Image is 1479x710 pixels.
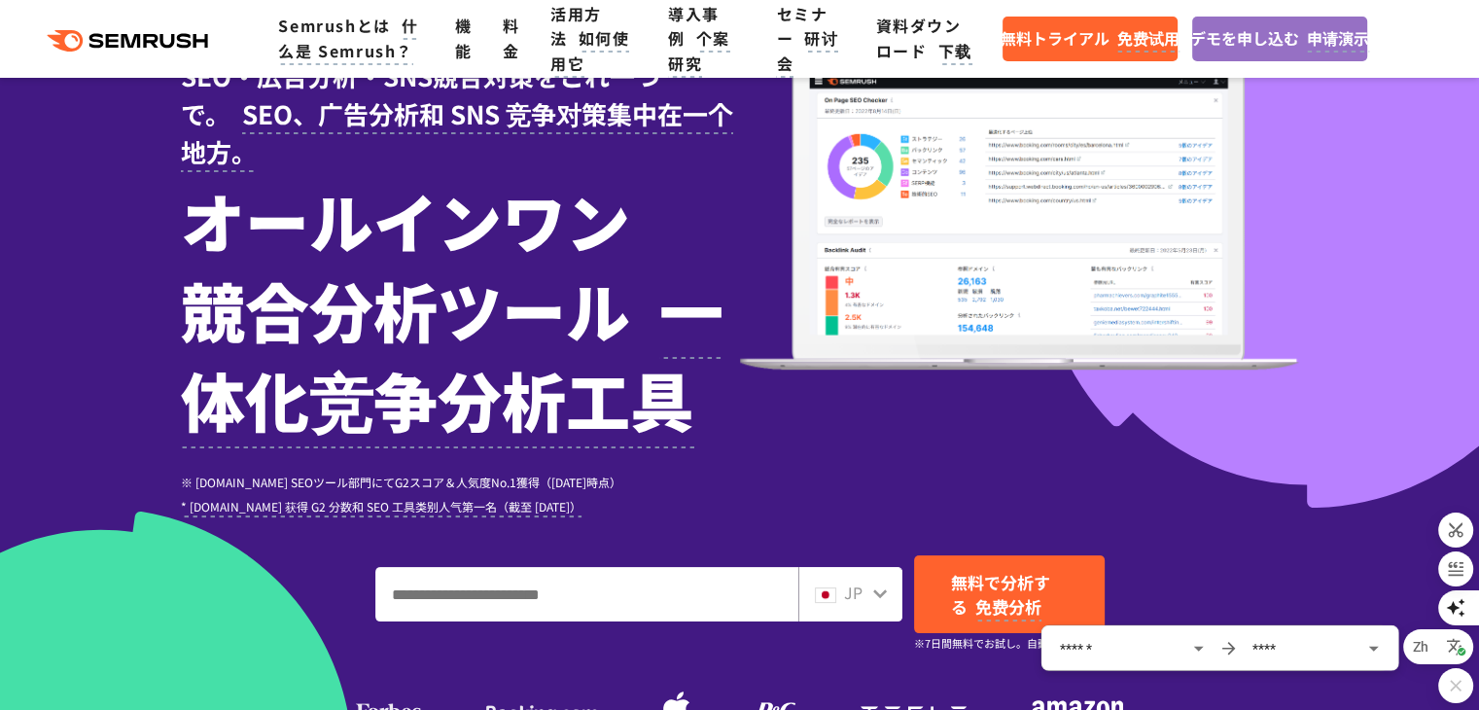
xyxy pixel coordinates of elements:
[776,2,838,75] a: セミナー研讨会
[181,498,581,516] span: * [DOMAIN_NAME] 获得 G2 分数和 SEO 工具类别人气第一名（截至 [DATE]）
[1307,26,1369,53] span: 申请演示
[181,95,733,172] span: SEO、广告分析和 SNS 竞争对策集中在一个地方。
[376,568,797,621] input: ドメイン、キーワードまたはURLを入力してください
[914,634,1261,653] small: ※7日間無料でお試し。自動課金なし。
[1117,26,1180,53] span: 免费试用
[181,27,740,170] div: SEO・広告分析・SNS競合対策をこれ一つで。
[776,26,838,78] span: 研讨会
[550,26,630,78] span: 如何使用它
[975,594,1041,621] span: 免费分析
[278,14,418,62] a: Semrushとは什么是 Semrush？
[1192,17,1367,61] a: デモを申し込む申请演示
[668,2,730,75] a: 導入事例个案研究
[1001,26,1180,52] span: 無料トライアル
[951,570,1050,621] span: 無料で分析する
[1190,26,1369,52] span: デモを申し込む
[503,14,520,62] a: 料金
[938,39,972,65] span: 下载
[181,473,740,515] div: ※ [DOMAIN_NAME] SEOツール部門にてG2スコア＆人気度No.1獲得（[DATE]時点）
[668,26,730,78] span: 个案研究
[181,263,723,448] span: 一体化竞争分析工具
[876,14,972,62] a: 資料ダウンロード下载
[914,555,1105,633] a: 無料で分析する免费分析
[1003,17,1178,61] a: 無料トライアル免费试用
[278,14,418,65] span: 什么是 Semrush？
[455,14,473,62] a: 機能
[181,175,740,444] h1: オールインワン 競合分析ツール
[844,581,863,604] span: JP
[550,2,630,75] a: 活用方法如何使用它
